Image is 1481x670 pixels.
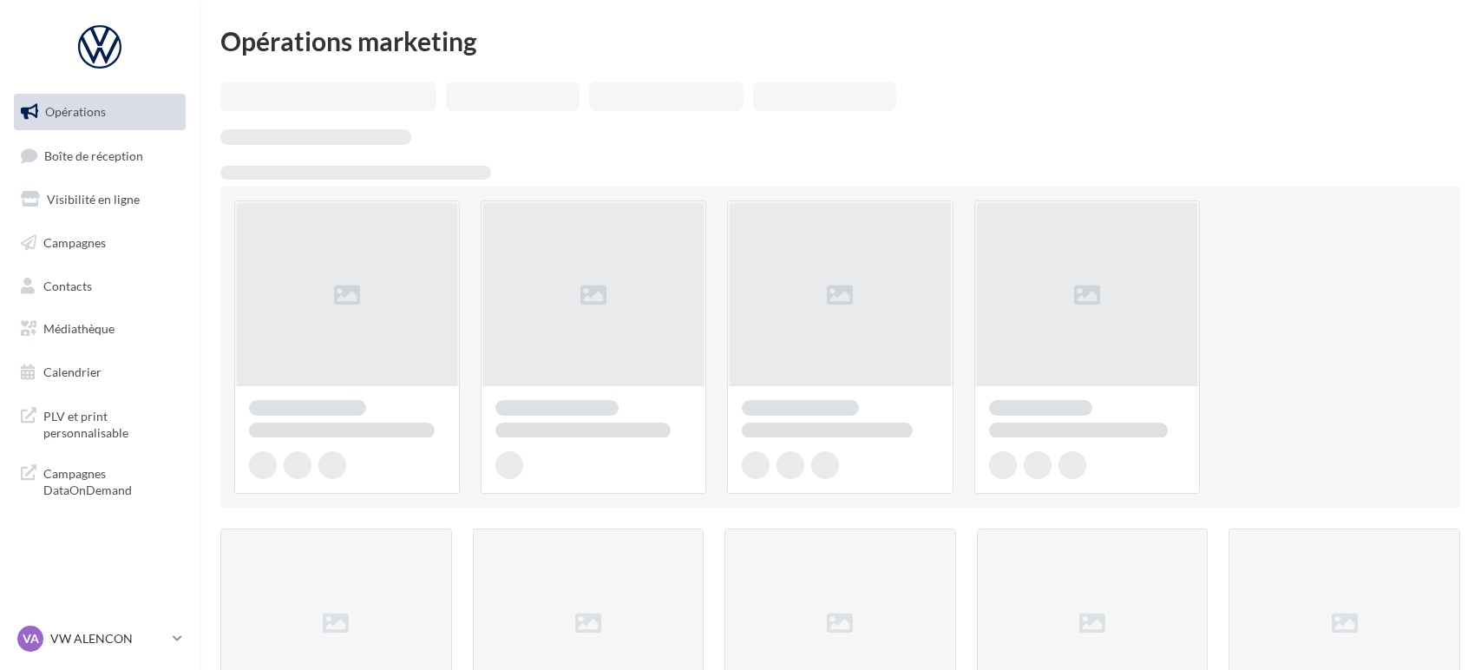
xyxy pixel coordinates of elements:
[10,137,189,174] a: Boîte de réception
[47,192,140,207] span: Visibilité en ligne
[44,148,143,162] span: Boîte de réception
[43,235,106,250] span: Campagnes
[10,311,189,347] a: Médiathèque
[220,28,1460,54] div: Opérations marketing
[10,455,189,506] a: Campagnes DataOnDemand
[43,321,115,336] span: Médiathèque
[43,404,179,442] span: PLV et print personnalisable
[23,630,39,647] span: VA
[50,630,166,647] p: VW ALENCON
[43,462,179,499] span: Campagnes DataOnDemand
[10,225,189,261] a: Campagnes
[14,622,186,655] a: VA VW ALENCON
[43,365,102,379] span: Calendrier
[10,397,189,449] a: PLV et print personnalisable
[10,181,189,218] a: Visibilité en ligne
[10,94,189,130] a: Opérations
[10,268,189,305] a: Contacts
[10,354,189,391] a: Calendrier
[43,278,92,292] span: Contacts
[45,104,106,119] span: Opérations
